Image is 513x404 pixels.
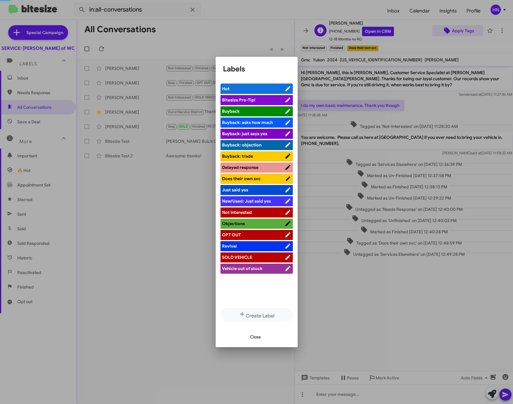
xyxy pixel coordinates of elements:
span: OPT OUT [222,232,241,238]
span: Vehicle out of stock [222,266,262,271]
span: Just said yes [222,187,248,193]
span: Not Interested [222,210,252,215]
span: Bitesize Pro-Tip! [222,97,255,103]
button: Create Label [221,308,293,322]
button: Close [245,331,266,342]
span: Buyback [222,108,240,114]
span: Buyback: trade [222,153,253,159]
h1: Labels [223,64,290,74]
span: New/Used: Just said yes [222,198,271,204]
span: Buyback: asks how much [222,120,273,125]
span: Does their own svc [222,176,261,181]
span: Hot [222,86,230,91]
span: Revival [222,243,237,249]
span: Objections [222,221,245,226]
span: Close [250,331,261,342]
span: SOLD VEHICLE [222,255,252,260]
span: Delayed response [222,165,258,170]
span: Buyback: objection [222,142,262,148]
span: Buyback: just says yes [222,131,267,136]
